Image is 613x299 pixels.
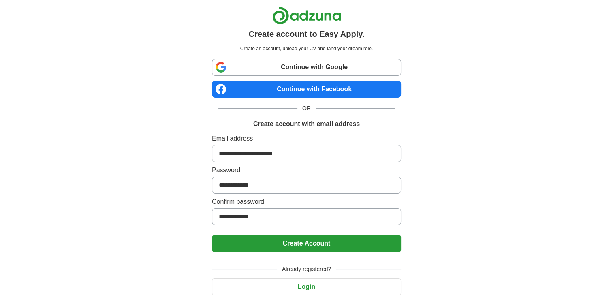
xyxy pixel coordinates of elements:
a: Continue with Google [212,59,401,76]
h1: Create account to Easy Apply. [249,28,365,40]
p: Create an account, upload your CV and land your dream role. [214,45,399,52]
img: Adzuna logo [272,6,341,25]
span: Already registered? [277,265,336,273]
label: Email address [212,134,401,143]
span: OR [297,104,316,113]
a: Continue with Facebook [212,81,401,98]
label: Password [212,165,401,175]
label: Confirm password [212,197,401,207]
button: Login [212,278,401,295]
a: Login [212,283,401,290]
button: Create Account [212,235,401,252]
h1: Create account with email address [253,119,360,129]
